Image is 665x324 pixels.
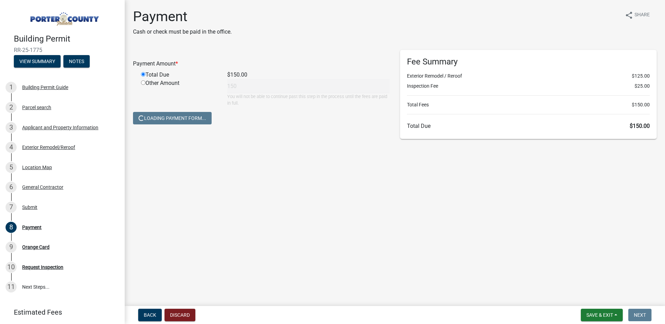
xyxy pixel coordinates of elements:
div: Other Amount [136,79,222,106]
span: $150.00 [630,123,650,129]
button: Loading Payment Form... [133,112,212,124]
button: shareShare [619,8,655,22]
div: Submit [22,205,37,210]
img: Porter County, Indiana [14,7,114,27]
div: Request Inspection [22,265,63,270]
div: Location Map [22,165,52,170]
span: RR-25-1775 [14,47,111,53]
button: Notes [63,55,90,68]
div: Exterior Remodel/Reroof [22,145,75,150]
div: General Contractor [22,185,63,190]
span: Save & Exit [586,312,613,318]
span: Back [144,312,156,318]
div: 11 [6,281,17,292]
div: $150.00 [222,71,395,79]
li: Inspection Fee [407,82,650,90]
button: Discard [165,309,195,321]
button: Save & Exit [581,309,623,321]
h6: Total Due [407,123,650,129]
div: 9 [6,242,17,253]
span: Share [635,11,650,19]
wm-modal-confirm: Notes [63,59,90,64]
p: Cash or check must be paid in the office. [133,28,232,36]
li: Total Fees [407,101,650,108]
button: Next [628,309,651,321]
span: $25.00 [635,82,650,90]
span: $125.00 [632,72,650,80]
div: 5 [6,162,17,173]
div: 8 [6,222,17,233]
button: Back [138,309,162,321]
div: Building Permit Guide [22,85,68,90]
div: Total Due [136,71,222,79]
div: 4 [6,142,17,153]
div: Parcel search [22,105,51,110]
a: Estimated Fees [6,305,114,319]
div: 7 [6,202,17,213]
div: 2 [6,102,17,113]
div: Payment Amount [128,60,395,68]
h4: Building Permit [14,34,119,44]
div: 1 [6,82,17,93]
button: View Summary [14,55,61,68]
div: Payment [22,225,42,230]
div: 3 [6,122,17,133]
h1: Payment [133,8,232,25]
span: Next [634,312,646,318]
i: share [625,11,633,19]
div: 6 [6,182,17,193]
div: 10 [6,262,17,273]
span: Loading Payment Form... [139,115,206,121]
div: Applicant and Property Information [22,125,98,130]
div: Orange Card [22,245,50,249]
h6: Fee Summary [407,57,650,67]
span: $150.00 [632,101,650,108]
wm-modal-confirm: Summary [14,59,61,64]
li: Exterior Remodel / Reroof [407,72,650,80]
